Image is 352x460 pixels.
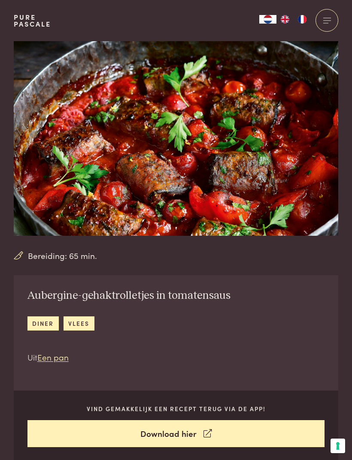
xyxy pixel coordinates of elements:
a: Download hier [27,420,325,447]
img: Aubergine-gehaktrolletjes in tomatensaus [14,41,338,236]
span: Bereiding: 65 min. [28,250,97,262]
a: diner [27,316,59,331]
button: Uw voorkeuren voor toestemming voor trackingtechnologieën [331,439,345,453]
ul: Language list [276,15,311,24]
a: PurePascale [14,14,51,27]
a: EN [276,15,294,24]
aside: Language selected: Nederlands [259,15,311,24]
a: NL [259,15,276,24]
a: vlees [64,316,94,331]
p: Vind gemakkelijk een recept terug via de app! [27,404,325,413]
a: Een pan [37,351,69,363]
div: Language [259,15,276,24]
h2: Aubergine-gehaktrolletjes in tomatensaus [27,289,231,303]
p: Uit [27,351,231,364]
a: FR [294,15,311,24]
